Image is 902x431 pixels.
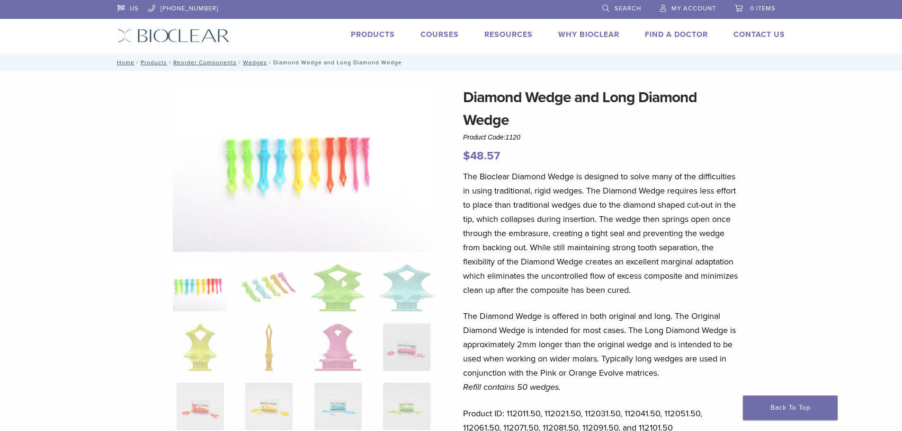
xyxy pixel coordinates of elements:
img: Diamond Wedge and Long Diamond Wedge - Image 2 [241,264,296,311]
img: Diamond Wedge and Long Diamond Wedge - Image 7 [314,324,361,371]
h1: Diamond Wedge and Long Diamond Wedge [463,86,741,132]
p: The Bioclear Diamond Wedge is designed to solve many of the difficulties in using traditional, ri... [463,169,741,297]
span: Product Code: [463,133,520,141]
img: Diamond Wedge and Long Diamond Wedge - Image 12 [383,383,430,430]
span: / [134,60,141,65]
img: Diamond Wedge and Long Diamond Wedge - Image 3 [311,264,365,311]
span: 1120 [506,133,520,141]
img: Diamond Wedge and Long Diamond Wedge - Image 11 [314,383,362,430]
img: Diamond Wedge and Long Diamond Wedge - Image 9 [177,383,224,430]
span: My Account [671,5,716,12]
img: Diamond Wedge and Long Diamond Wedge - Image 10 [245,383,293,430]
p: The Diamond Wedge is offered in both original and long. The Original Diamond Wedge is intended fo... [463,309,741,394]
a: Back To Top [743,396,838,420]
a: Find A Doctor [645,30,708,39]
img: Bioclear [117,29,230,43]
span: $ [463,149,470,163]
span: / [167,60,173,65]
img: Diamond Wedge and Long Diamond Wedge - Image 5 [183,324,217,371]
span: / [267,60,273,65]
a: Courses [420,30,459,39]
a: Home [114,59,134,66]
img: Diamond Wedge and Long Diamond Wedge - Image 6 [265,324,274,371]
a: Products [141,59,167,66]
img: Diamond Wedge and Long Diamond Wedge - Image 8 [383,324,430,371]
img: DSC_0187_v3-1920x1218-1.png [173,86,434,252]
nav: Diamond Wedge and Long Diamond Wedge [110,54,792,71]
a: Resources [484,30,533,39]
bdi: 48.57 [463,149,500,163]
em: Refill contains 50 wedges. [463,382,561,392]
span: Search [615,5,641,12]
a: Why Bioclear [558,30,619,39]
a: Products [351,30,395,39]
a: Reorder Components [173,59,237,66]
a: Wedges [243,59,267,66]
span: 0 items [750,5,776,12]
span: / [237,60,243,65]
img: DSC_0187_v3-1920x1218-1-324x324.png [173,264,227,311]
a: Contact Us [733,30,785,39]
img: Diamond Wedge and Long Diamond Wedge - Image 4 [379,264,434,311]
